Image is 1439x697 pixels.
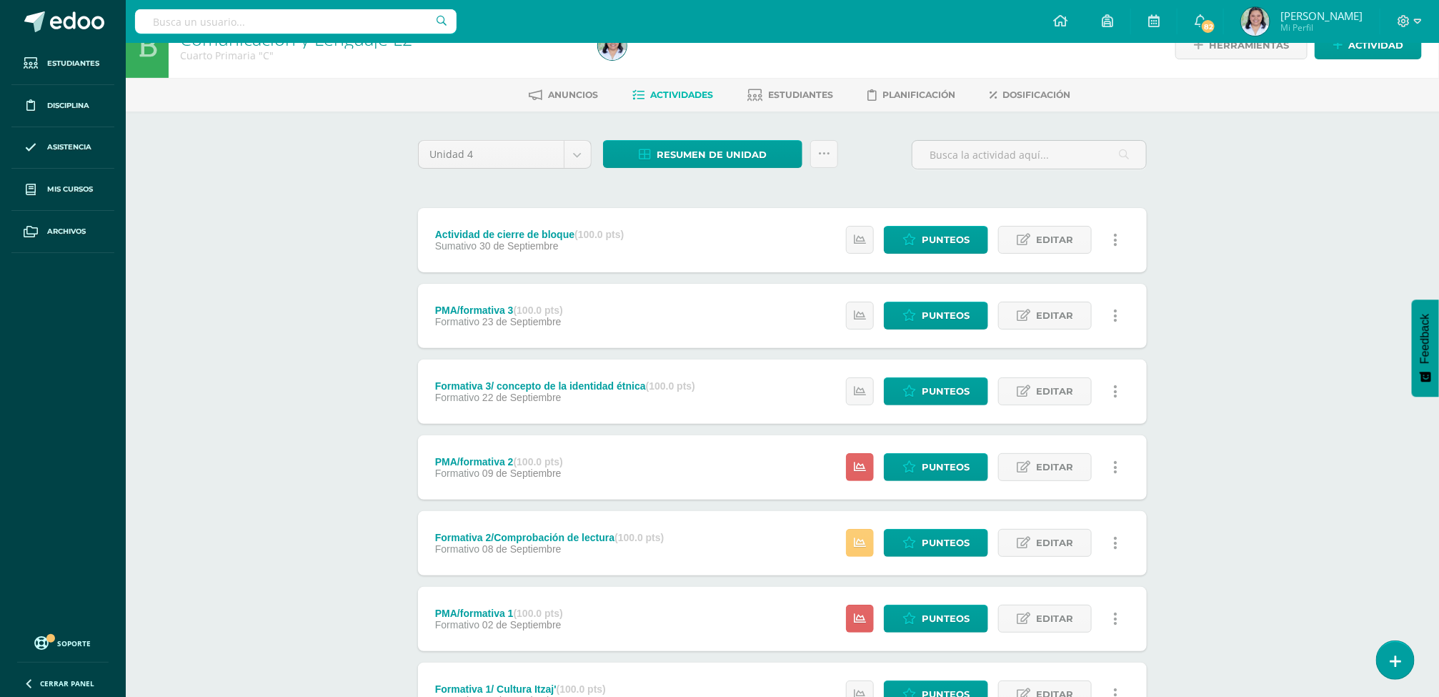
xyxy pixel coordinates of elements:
[922,454,970,480] span: Punteos
[47,226,86,237] span: Archivos
[1412,300,1439,397] button: Feedback - Mostrar encuesta
[867,84,955,107] a: Planificación
[529,84,598,107] a: Anuncios
[657,142,767,168] span: Resumen de unidad
[1002,89,1070,100] span: Dosificación
[922,378,970,405] span: Punteos
[1036,605,1073,632] span: Editar
[514,305,563,316] strong: (100.0 pts)
[922,227,970,253] span: Punteos
[922,530,970,556] span: Punteos
[1036,454,1073,480] span: Editar
[548,89,598,100] span: Anuncios
[912,141,1146,169] input: Busca la actividad aquí...
[479,240,559,252] span: 30 de Septiembre
[884,605,988,633] a: Punteos
[435,229,624,240] div: Actividad de cierre de bloque
[884,302,988,330] a: Punteos
[435,392,479,403] span: Formativo
[747,84,833,107] a: Estudiantes
[922,605,970,632] span: Punteos
[482,543,562,555] span: 08 de Septiembre
[632,84,713,107] a: Actividades
[603,140,802,168] a: Resumen de unidad
[47,100,89,112] span: Disciplina
[882,89,955,100] span: Planificación
[514,456,563,468] strong: (100.0 pts)
[11,211,114,253] a: Archivos
[614,532,664,543] strong: (100.0 pts)
[650,89,713,100] span: Actividades
[482,316,562,327] span: 23 de Septiembre
[1036,378,1073,405] span: Editar
[435,532,664,543] div: Formativa 2/Comprobación de lectura
[435,305,563,316] div: PMA/formativa 3
[1209,32,1289,59] span: Herramientas
[180,49,581,62] div: Cuarto Primaria 'C'
[11,127,114,169] a: Asistencia
[768,89,833,100] span: Estudiantes
[435,240,477,252] span: Sumativo
[47,58,99,69] span: Estudiantes
[11,43,114,85] a: Estudiantes
[1348,32,1403,59] span: Actividad
[990,84,1070,107] a: Dosificación
[135,9,457,34] input: Busca un usuario...
[47,142,91,153] span: Asistencia
[1315,31,1422,59] a: Actividad
[17,633,109,652] a: Soporte
[482,468,562,479] span: 09 de Septiembre
[1175,31,1308,59] a: Herramientas
[598,31,627,60] img: 2e6c258da9ccee66aa00087072d4f1d6.png
[435,468,479,479] span: Formativo
[435,456,563,468] div: PMA/formativa 2
[419,141,591,168] a: Unidad 4
[435,619,479,631] span: Formativo
[435,543,479,555] span: Formativo
[884,453,988,481] a: Punteos
[435,608,563,619] div: PMA/formativa 1
[557,683,606,695] strong: (100.0 pts)
[514,608,563,619] strong: (100.0 pts)
[429,141,553,168] span: Unidad 4
[482,619,562,631] span: 02 de Septiembre
[1280,21,1363,34] span: Mi Perfil
[435,380,695,392] div: Formativa 3/ concepto de la identidad étnica
[1036,227,1073,253] span: Editar
[1241,7,1270,36] img: 2e6c258da9ccee66aa00087072d4f1d6.png
[574,229,624,240] strong: (100.0 pts)
[1200,19,1216,34] span: 82
[922,302,970,329] span: Punteos
[1036,530,1073,556] span: Editar
[646,380,695,392] strong: (100.0 pts)
[1036,302,1073,329] span: Editar
[884,226,988,254] a: Punteos
[482,392,562,403] span: 22 de Septiembre
[11,169,114,211] a: Mis cursos
[435,683,606,695] div: Formativa 1/ Cultura Itzaj'
[435,316,479,327] span: Formativo
[11,85,114,127] a: Disciplina
[884,529,988,557] a: Punteos
[1280,9,1363,23] span: [PERSON_NAME]
[1419,314,1432,364] span: Feedback
[58,638,91,648] span: Soporte
[47,184,93,195] span: Mis cursos
[884,377,988,405] a: Punteos
[40,678,94,688] span: Cerrar panel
